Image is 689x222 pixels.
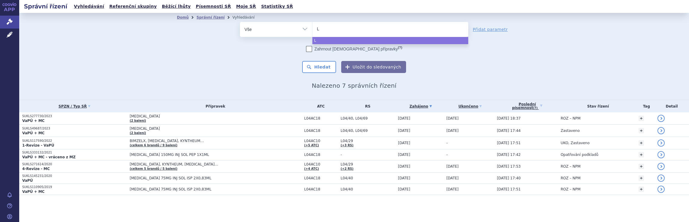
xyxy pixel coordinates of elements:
span: [DATE] 17:53 [497,164,521,169]
a: Ukončeno [446,102,494,111]
span: [DATE] [398,176,410,180]
a: (+3 RS) [341,144,354,147]
strong: VaPÚ + MC [22,131,44,135]
p: SUKLS145231/2020 [22,174,127,178]
span: [DATE] [398,116,410,120]
span: [MEDICAL_DATA] 75MG INJ SOL ISP 2X0,83ML [130,176,280,180]
a: Správní řízení [196,15,225,20]
a: Přidat parametr [473,26,508,32]
a: + [639,164,644,169]
span: ROZ – NPM [561,164,581,169]
a: Písemnosti SŘ [194,2,233,11]
span: ROZ – NPM [561,116,581,120]
th: Přípravek [127,100,301,112]
span: [DATE] [398,141,410,145]
p: SUKLS110905/2019 [22,185,127,189]
a: Referenční skupiny [108,2,159,11]
a: (2 balení) [130,119,146,122]
th: RS [338,100,395,112]
span: L04AC10 [304,162,338,166]
a: (celkem 6 brandů / 9 balení) [130,144,178,147]
abbr: (?) [533,106,538,110]
a: detail [657,127,665,134]
p: SUKLS117590/2022 [22,139,127,143]
a: (+4 ATC) [304,167,319,170]
span: L04/40, L04/69 [341,129,395,133]
span: [MEDICAL_DATA], KYNTHEUM, [MEDICAL_DATA]… [130,162,280,166]
a: detail [657,175,665,182]
span: L04AC18 [304,187,338,191]
span: [DATE] [398,187,410,191]
span: [MEDICAL_DATA] 150MG INJ SOL PEP 1X1ML [130,153,280,157]
strong: VaPÚ + MC - vráceno z MZ [22,155,76,159]
span: L04AC10 [304,139,338,143]
a: (+2 RS) [341,167,354,170]
a: (2 balení) [130,131,146,135]
th: ATC [301,100,338,112]
li: Vyhledávání [232,13,263,22]
span: UKO, Zastaveno [561,141,590,145]
span: - [446,141,448,145]
a: Zahájeno [398,102,443,111]
span: L04/40 [341,187,395,191]
span: [DATE] [398,129,410,133]
span: [DATE] [398,164,410,169]
a: + [639,128,644,133]
h2: Správní řízení [19,2,72,11]
p: SUKLS277730/2023 [22,114,127,118]
abbr: (?) [398,46,402,50]
p: SUKLS271614/2020 [22,162,127,166]
button: Hledat [302,61,336,73]
span: ROZ – NPM [561,187,581,191]
span: [MEDICAL_DATA] [130,126,280,131]
a: detail [657,186,665,193]
span: L04/40, L04/69 [341,116,395,120]
span: L04AC18 [304,153,338,157]
a: detail [657,163,665,170]
a: SPZN / Typ SŘ [22,102,127,111]
li: L [312,37,468,44]
span: [DATE] [446,129,459,133]
a: + [639,187,644,192]
span: ROZ – NPM [561,176,581,180]
a: Poslednípísemnost(?) [497,100,557,112]
span: [MEDICAL_DATA] [130,114,280,118]
a: (celkem 5 brandů / 5 balení) [130,167,178,170]
span: [DATE] [446,164,459,169]
span: [DATE] 17:40 [497,176,521,180]
a: Domů [177,15,189,20]
p: SUKLS333132/2021 [22,151,127,155]
label: Zahrnout [DEMOGRAPHIC_DATA] přípravky [306,46,402,52]
a: + [639,140,644,146]
span: L04/29 [341,139,395,143]
span: [DATE] 17:51 [497,187,521,191]
a: + [639,175,644,181]
span: BIMZELX, [MEDICAL_DATA], KYNTHEUM… [130,139,280,143]
span: [DATE] [398,153,410,157]
a: detail [657,151,665,158]
th: Detail [654,100,689,112]
span: Opatřování podkladů [561,153,599,157]
p: SUKLS49687/2023 [22,126,127,131]
a: Statistiky SŘ [259,2,295,11]
span: [DATE] 18:37 [497,116,521,120]
span: - [446,153,448,157]
strong: VaPÚ + MC [22,119,44,123]
th: Tag [636,100,655,112]
span: L04/29 [341,162,395,166]
a: detail [657,139,665,147]
strong: VaPÚ + MC [22,190,44,194]
span: [DATE] 17:44 [497,129,521,133]
span: [DATE] 17:42 [497,153,521,157]
th: Stav řízení [558,100,636,112]
a: (+5 ATC) [304,144,319,147]
span: [DATE] [446,187,459,191]
span: Nalezeno 7 správních řízení [312,82,396,89]
span: L04/40 [341,176,395,180]
a: detail [657,115,665,122]
span: L04AC18 [304,129,338,133]
span: [DATE] [446,116,459,120]
a: + [639,152,644,157]
span: - [341,153,395,157]
a: Běžící lhůty [160,2,193,11]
